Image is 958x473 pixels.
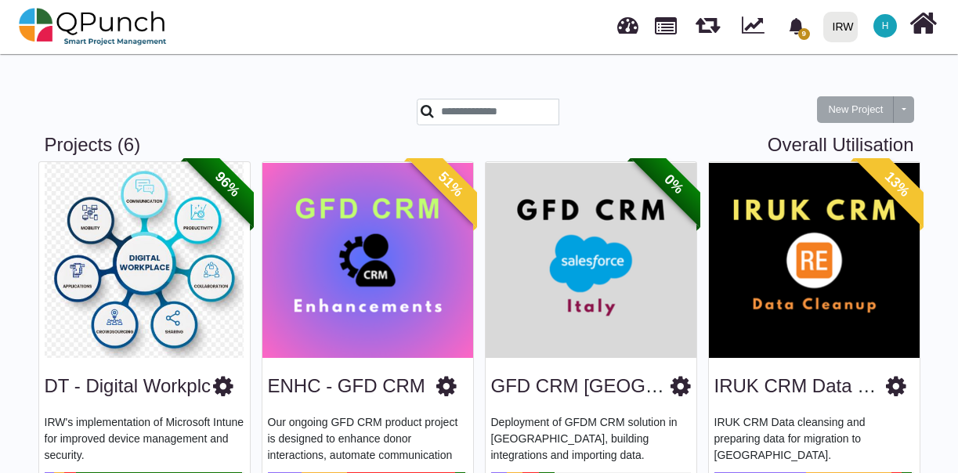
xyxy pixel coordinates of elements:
[183,141,270,228] span: 96%
[768,134,914,157] a: Overall Utilisation
[45,134,914,157] h3: Projects (6)
[798,28,810,40] span: 9
[45,375,211,396] a: DT - Digital Workplc
[268,414,468,461] p: Our ongoing GFD CRM product project is designed to enhance donor interactions, automate communica...
[714,375,906,396] a: IRUK CRM Data Clean
[816,1,864,52] a: IRW
[734,1,779,52] div: Dynamic Report
[630,141,717,228] span: 0%
[864,1,906,51] a: H
[45,414,244,461] p: IRW's implementation of Microsoft Intune for improved device management and security.
[491,375,671,398] h3: GFD CRM Italy
[45,375,211,398] h3: DT - Digital Workplc
[783,12,810,40] div: Notification
[714,414,914,461] p: IRUK CRM Data cleansing and preparing data for migration to [GEOGRAPHIC_DATA].
[909,9,937,38] i: Home
[853,141,940,228] span: 13%
[882,21,889,31] span: H
[817,96,894,123] button: New Project
[655,10,677,34] span: Projects
[491,414,691,461] p: Deployment of GFDM CRM solution in [GEOGRAPHIC_DATA], building integrations and importing data.
[268,375,425,396] a: ENHC - GFD CRM
[779,1,817,50] a: bell fill9
[491,375,779,396] a: GFD CRM [GEOGRAPHIC_DATA]
[873,14,897,38] span: Hishambajwa
[714,375,886,398] h3: IRUK CRM Data Clean
[407,141,493,228] span: 51%
[268,375,425,398] h3: ENHC - GFD CRM
[788,18,804,34] svg: bell fill
[19,3,167,50] img: qpunch-sp.fa6292f.png
[833,13,854,41] div: IRW
[696,8,720,34] span: Releases
[617,9,638,33] span: Dashboard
